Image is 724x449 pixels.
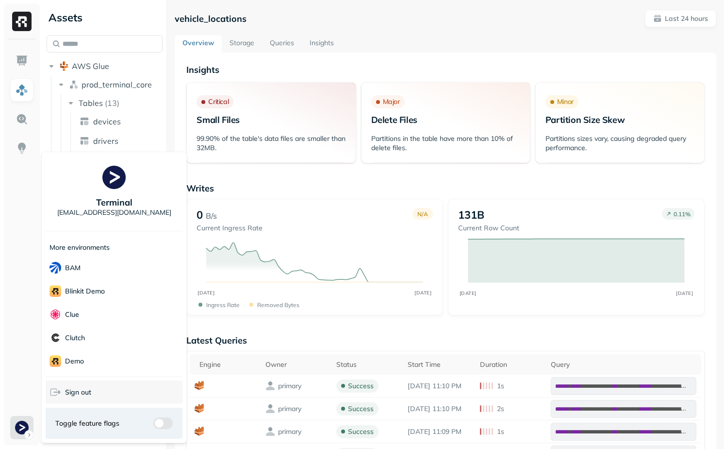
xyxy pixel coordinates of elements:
p: BAM [65,263,81,273]
img: Blinkit Demo [49,285,61,297]
p: [EMAIL_ADDRESS][DOMAIN_NAME] [57,208,171,217]
p: Blinkit Demo [65,287,105,296]
img: BAM [49,262,61,274]
p: More environments [49,243,110,252]
img: Clutch [49,332,61,344]
img: demo [49,355,61,367]
p: Clue [65,310,79,319]
p: Terminal [96,197,132,208]
span: Sign out [65,388,91,397]
img: Terminal [102,166,126,189]
p: Clutch [65,333,85,343]
span: Toggle feature flags [55,419,119,428]
p: demo [65,357,84,366]
img: Clue [49,309,61,320]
